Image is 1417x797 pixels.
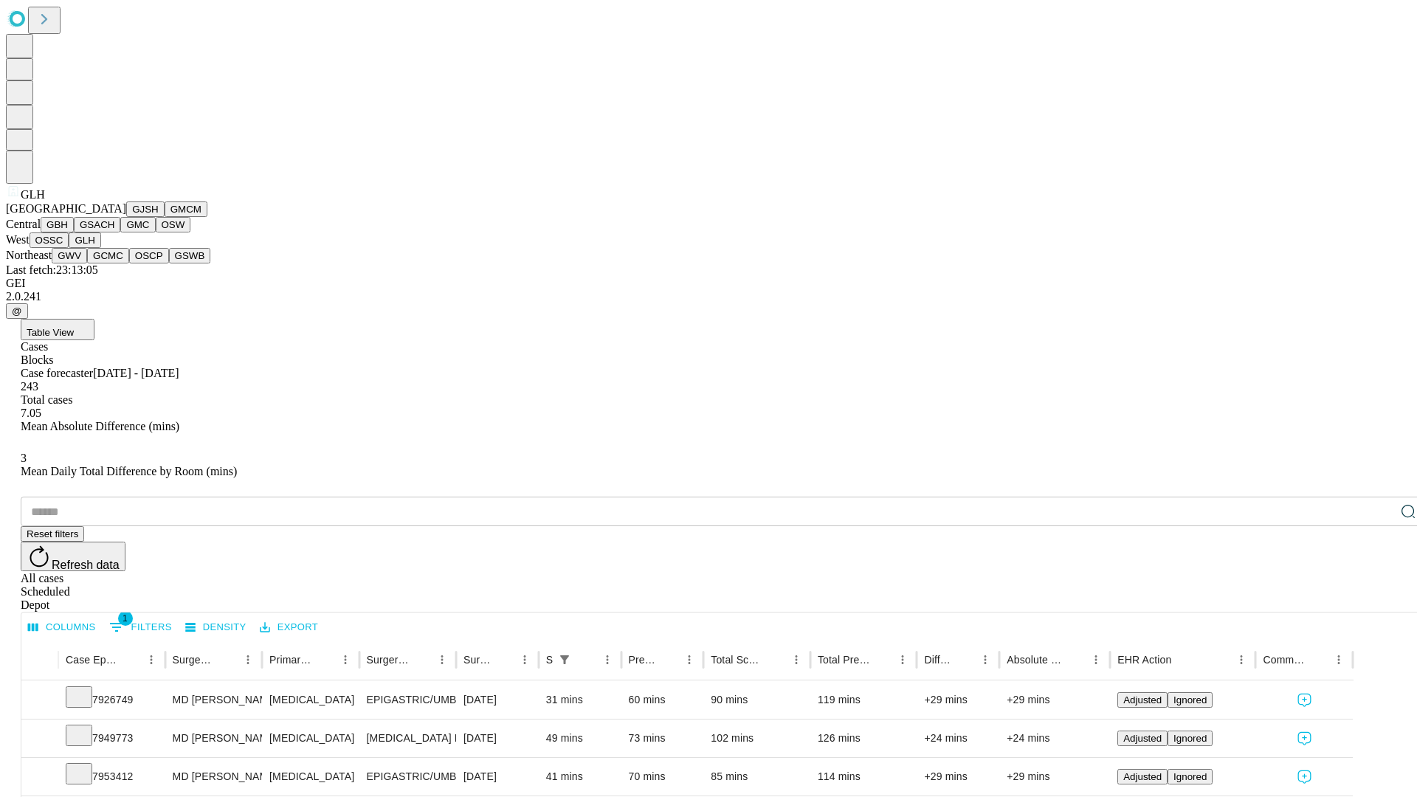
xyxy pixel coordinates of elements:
[66,654,119,666] div: Case Epic Id
[711,720,803,757] div: 102 mins
[1168,692,1213,708] button: Ignored
[367,654,410,666] div: Surgery Name
[546,758,614,796] div: 41 mins
[29,726,51,752] button: Expand
[6,202,126,215] span: [GEOGRAPHIC_DATA]
[546,654,553,666] div: Scheduled In Room Duration
[21,380,38,393] span: 243
[1308,649,1328,670] button: Sort
[1117,731,1168,746] button: Adjusted
[24,616,100,639] button: Select columns
[93,367,179,379] span: [DATE] - [DATE]
[1168,769,1213,784] button: Ignored
[41,217,74,232] button: GBH
[1007,720,1103,757] div: +24 mins
[141,649,162,670] button: Menu
[1007,654,1063,666] div: Absolute Difference
[6,218,41,230] span: Central
[173,681,255,719] div: MD [PERSON_NAME] [PERSON_NAME] Md
[711,681,803,719] div: 90 mins
[514,649,535,670] button: Menu
[1117,769,1168,784] button: Adjusted
[1123,733,1162,744] span: Adjusted
[463,720,531,757] div: [DATE]
[120,649,141,670] button: Sort
[975,649,996,670] button: Menu
[6,290,1411,303] div: 2.0.241
[554,649,575,670] button: Show filters
[74,217,120,232] button: GSACH
[66,720,158,757] div: 7949773
[546,681,614,719] div: 31 mins
[30,232,69,248] button: OSSC
[52,248,87,263] button: GWV
[1117,692,1168,708] button: Adjusted
[335,649,356,670] button: Menu
[711,758,803,796] div: 85 mins
[629,720,697,757] div: 73 mins
[1007,758,1103,796] div: +29 mins
[6,233,30,246] span: West
[165,201,207,217] button: GMCM
[765,649,786,670] button: Sort
[87,248,129,263] button: GCMC
[269,654,312,666] div: Primary Service
[1173,649,1193,670] button: Sort
[463,681,531,719] div: [DATE]
[173,654,216,666] div: Surgeon Name
[597,649,618,670] button: Menu
[12,306,22,317] span: @
[954,649,975,670] button: Sort
[21,420,179,432] span: Mean Absolute Difference (mins)
[546,720,614,757] div: 49 mins
[818,681,910,719] div: 119 mins
[1231,649,1252,670] button: Menu
[892,649,913,670] button: Menu
[367,681,449,719] div: EPIGASTRIC/UMBILICAL [MEDICAL_DATA] INITIAL < 3 CM REDUCIBLE
[1173,771,1207,782] span: Ignored
[21,407,41,419] span: 7.05
[658,649,679,670] button: Sort
[52,559,120,571] span: Refresh data
[269,720,351,757] div: [MEDICAL_DATA]
[66,758,158,796] div: 7953412
[314,649,335,670] button: Sort
[256,616,322,639] button: Export
[6,277,1411,290] div: GEI
[1263,654,1306,666] div: Comments
[21,393,72,406] span: Total cases
[269,681,351,719] div: [MEDICAL_DATA]
[120,217,155,232] button: GMC
[818,758,910,796] div: 114 mins
[21,367,93,379] span: Case forecaster
[1328,649,1349,670] button: Menu
[21,542,125,571] button: Refresh data
[629,758,697,796] div: 70 mins
[21,188,45,201] span: GLH
[21,452,27,464] span: 3
[411,649,432,670] button: Sort
[786,649,807,670] button: Menu
[21,526,84,542] button: Reset filters
[118,611,133,626] span: 1
[129,248,169,263] button: OSCP
[367,720,449,757] div: [MEDICAL_DATA] PARTIAL
[818,654,871,666] div: Total Predicted Duration
[1173,733,1207,744] span: Ignored
[1123,771,1162,782] span: Adjusted
[924,654,953,666] div: Difference
[494,649,514,670] button: Sort
[1168,731,1213,746] button: Ignored
[29,688,51,714] button: Expand
[629,681,697,719] div: 60 mins
[432,649,452,670] button: Menu
[21,465,237,477] span: Mean Daily Total Difference by Room (mins)
[554,649,575,670] div: 1 active filter
[629,654,658,666] div: Predicted In Room Duration
[21,319,94,340] button: Table View
[924,758,992,796] div: +29 mins
[463,758,531,796] div: [DATE]
[182,616,250,639] button: Density
[69,232,100,248] button: GLH
[6,263,98,276] span: Last fetch: 23:13:05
